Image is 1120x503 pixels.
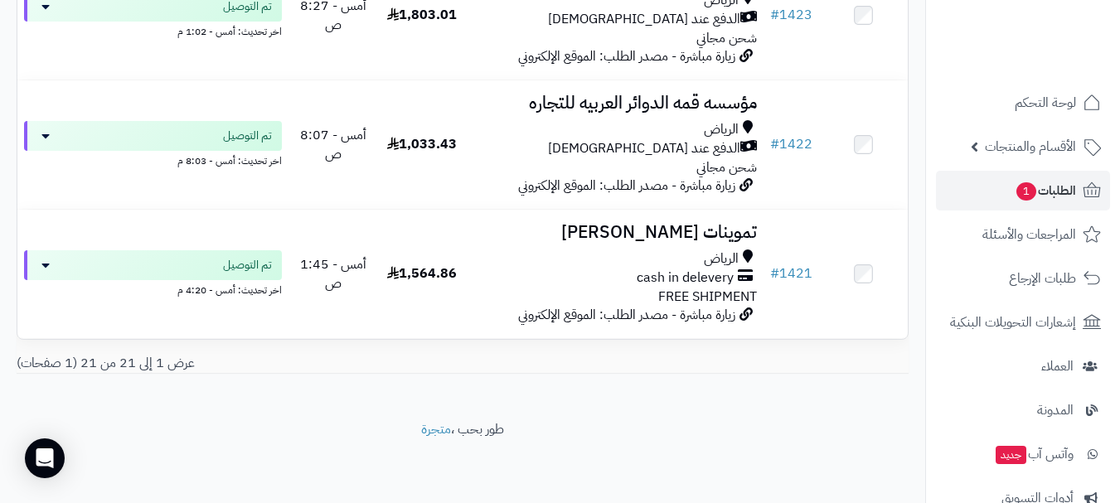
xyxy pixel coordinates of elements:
span: الطلبات [1015,179,1076,202]
span: تم التوصيل [223,257,272,273]
span: الرياض [704,249,739,268]
a: لوحة التحكم [936,83,1110,123]
span: زيارة مباشرة - مصدر الطلب: الموقع الإلكتروني [518,46,735,66]
span: المراجعات والأسئلة [982,223,1076,246]
span: إشعارات التحويلات البنكية [950,311,1076,334]
span: شحن مجاني [696,157,757,177]
a: الطلبات1 [936,171,1110,210]
span: # [770,264,779,283]
span: الأقسام والمنتجات [985,135,1076,158]
span: # [770,134,779,154]
span: العملاء [1041,355,1074,378]
div: Open Intercom Messenger [25,438,65,478]
img: logo-2.png [1007,46,1104,81]
span: جديد [996,446,1026,464]
span: طلبات الإرجاع [1009,267,1076,290]
div: اخر تحديث: أمس - 1:02 م [24,22,282,39]
span: أمس - 1:45 ص [300,254,366,293]
a: العملاء [936,346,1110,386]
a: طلبات الإرجاع [936,259,1110,298]
span: المدونة [1037,399,1074,422]
h3: تموينات [PERSON_NAME] [473,223,757,242]
a: المراجعات والأسئلة [936,215,1110,254]
div: عرض 1 إلى 21 من 21 (1 صفحات) [4,354,463,373]
span: cash in delevery [637,268,734,288]
span: 1,564.86 [387,264,457,283]
span: تم التوصيل [223,128,272,144]
span: شحن مجاني [696,28,757,48]
span: # [770,5,779,25]
a: #1421 [770,264,812,283]
a: #1423 [770,5,812,25]
span: وآتس آب [994,443,1074,466]
div: اخر تحديث: أمس - 4:20 م [24,280,282,297]
a: #1422 [770,134,812,154]
h3: مؤسسه قمه الدوائر العربيه للتجاره [473,94,757,113]
span: الرياض [704,120,739,139]
span: 1,803.01 [387,5,457,25]
span: زيارة مباشرة - مصدر الطلب: الموقع الإلكتروني [518,305,735,325]
a: متجرة [421,419,451,439]
a: إشعارات التحويلات البنكية [936,302,1110,342]
span: 1,033.43 [387,134,457,154]
a: المدونة [936,390,1110,430]
span: لوحة التحكم [1015,91,1076,114]
span: الدفع عند [DEMOGRAPHIC_DATA] [548,10,740,29]
span: زيارة مباشرة - مصدر الطلب: الموقع الإلكتروني [518,176,735,196]
span: 1 [1016,182,1036,201]
span: أمس - 8:07 ص [300,125,366,164]
span: الدفع عند [DEMOGRAPHIC_DATA] [548,139,740,158]
a: وآتس آبجديد [936,434,1110,474]
span: FREE SHIPMENT [658,287,757,307]
div: اخر تحديث: أمس - 8:03 م [24,151,282,168]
